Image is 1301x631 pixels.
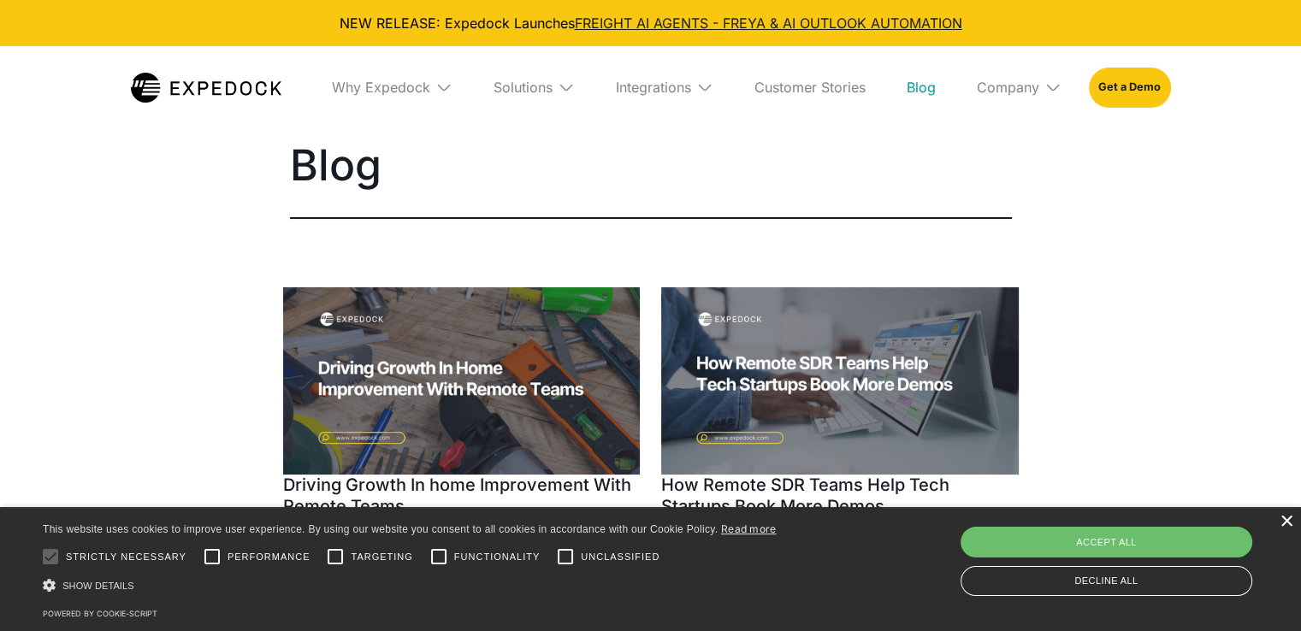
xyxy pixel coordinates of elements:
span: Targeting [351,550,412,564]
div: Company [977,79,1039,96]
span: Unclassified [581,550,659,564]
h1: Driving Growth In home Improvement With Remote Teams [283,475,641,517]
div: NEW RELEASE: Expedock Launches [14,14,1287,32]
a: Customer Stories [741,46,879,128]
div: Integrations [616,79,691,96]
a: Get a Demo [1089,68,1170,107]
a: FREIGHT AI AGENTS - FREYA & AI OUTLOOK AUTOMATION [575,15,962,32]
div: Why Expedock [318,46,466,128]
h1: Blog [290,144,1012,186]
span: Strictly necessary [66,550,186,564]
div: Why Expedock [332,79,430,96]
div: Company [963,46,1075,128]
div: Accept all [961,527,1252,557]
span: Functionality [454,550,540,564]
div: Solutions [494,79,553,96]
span: This website uses cookies to improve user experience. By using our website you consent to all coo... [43,523,718,535]
span: Show details [62,581,134,591]
a: Read more [721,522,777,535]
iframe: Chat Widget [1215,549,1301,631]
span: Performance [228,550,310,564]
div: Decline all [961,566,1252,596]
div: Integrations [602,46,727,128]
a: Blog [893,46,949,128]
div: Solutions [480,46,588,128]
div: Show details [43,576,777,594]
a: Powered by cookie-script [43,609,157,618]
h1: How Remote SDR Teams Help Tech Startups Book More Demos [661,475,1019,517]
div: Close [1280,516,1292,528]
